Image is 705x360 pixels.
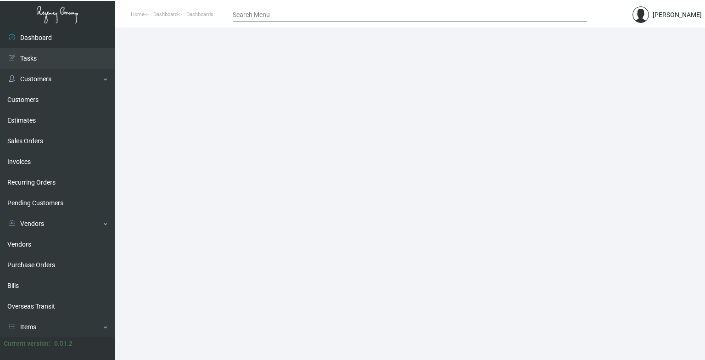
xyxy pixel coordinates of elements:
span: Home [131,11,145,17]
span: Dashboard [153,11,178,17]
span: Dashboards [186,11,213,17]
img: admin@bootstrapmaster.com [632,6,649,23]
div: Current version: [4,339,50,349]
div: [PERSON_NAME] [653,10,702,20]
div: 0.51.2 [54,339,73,349]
